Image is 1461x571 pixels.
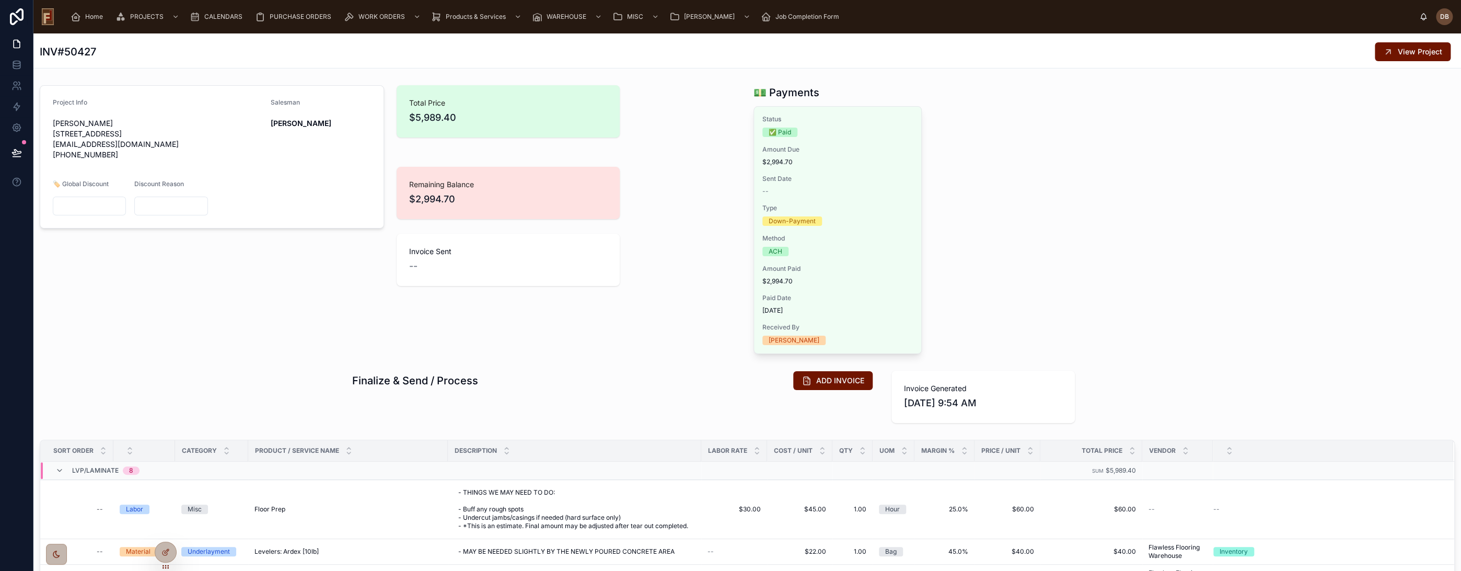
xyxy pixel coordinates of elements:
span: - THINGS WE MAY NEED TO DO: - Buff any rough spots - Undercut jambs/casings if needed (hard surfa... [458,488,691,530]
span: Levelers: Ardex [10lb] [254,547,319,556]
a: MISC [609,7,664,26]
a: [PERSON_NAME] [666,7,756,26]
small: Sum [1092,468,1104,474]
div: Labor [126,505,143,514]
img: App logo [42,8,54,25]
span: $40.00 [981,547,1034,556]
div: -- [97,547,103,556]
span: Sent Date [762,175,913,183]
div: Material [126,547,150,556]
span: Salesman [271,98,300,106]
span: Invoice Generated [904,383,1062,394]
span: 🏷️ Global Discount [53,180,109,188]
span: MISC [627,13,643,21]
div: Inventory [1220,547,1248,556]
span: Price / Unit [981,447,1021,455]
span: $60.00 [981,505,1034,513]
span: -- [708,547,714,556]
span: Flawless Flooring Warehouse [1149,543,1207,560]
span: Category [182,447,217,455]
a: Products & Services [428,7,527,26]
span: 25.0% [921,505,968,513]
span: Margin % [921,447,955,455]
span: Discount Reason [134,180,184,188]
span: Products & Services [446,13,506,21]
span: Home [85,13,103,21]
button: ADD INVOICE [793,371,873,390]
div: Misc [188,505,202,514]
h1: Finalize & Send / Process [352,373,478,388]
strong: [PERSON_NAME] [271,119,331,128]
div: Down-Payment [769,216,816,226]
span: Amount Paid [762,265,913,273]
div: -- [97,505,103,513]
span: [PERSON_NAME] [STREET_ADDRESS] [EMAIL_ADDRESS][DOMAIN_NAME] [PHONE_NUMBER] [53,118,262,160]
h1: 💵 Payments [753,85,819,100]
a: PROJECTS [112,7,184,26]
button: View Project [1375,42,1451,61]
span: DB [1440,13,1449,21]
a: WAREHOUSE [529,7,607,26]
a: PURCHASE ORDERS [252,7,339,26]
span: $2,994.70 [762,158,913,166]
span: ADD INVOICE [816,375,864,386]
span: Type [762,204,913,212]
span: Sort Order [53,447,94,455]
span: -- [762,187,769,196]
span: $5,989.40 [1106,466,1136,474]
span: 45.0% [921,547,968,556]
span: $2,994.70 [409,192,607,207]
span: Vendor [1149,447,1176,455]
span: UOM [879,447,895,455]
div: Hour [885,505,900,514]
span: Project Info [53,98,87,106]
div: ACH [769,247,782,256]
span: [PERSON_NAME] [684,13,735,21]
span: WAREHOUSE [547,13,586,21]
div: [PERSON_NAME] [769,336,819,345]
span: -- [1213,505,1220,513]
span: Total Price [1082,447,1122,455]
a: CALENDARS [187,7,250,26]
span: Description [455,447,497,455]
span: Amount Due [762,145,913,154]
h1: INV#50427 [40,44,96,59]
a: Home [67,7,110,26]
span: Product / Service Name [255,447,339,455]
span: $40.00 [1047,547,1136,556]
div: Underlayment [188,547,230,556]
div: 8 [129,466,133,475]
a: Job Completion Form [758,7,847,26]
span: $45.00 [773,505,826,513]
span: $30.00 [708,505,761,513]
span: Total Price [409,98,607,108]
span: Method [762,234,913,243]
span: Remaining Balance [409,179,607,190]
span: Job Completion Form [775,13,839,21]
div: Bag [885,547,897,556]
span: $60.00 [1047,505,1136,513]
span: $22.00 [773,547,826,556]
span: Labor Rate [708,447,747,455]
span: -- [1149,505,1155,513]
span: $5,989.40 [409,110,607,125]
div: ✅ Paid [769,128,791,137]
span: CALENDARS [204,13,242,21]
span: Invoice Sent [409,246,607,257]
a: WORK ORDERS [341,7,426,26]
span: Floor Prep [254,505,285,513]
div: scrollable content [62,5,1419,28]
span: - MAY BE NEEDED SLIGHTLY BY THE NEWLY POURED CONCRETE AREA [458,547,675,556]
span: 1.00 [839,505,866,513]
span: [DATE] [762,306,913,315]
span: $2,994.70 [762,277,913,285]
span: View Project [1398,47,1442,57]
span: WORK ORDERS [358,13,405,21]
span: PROJECTS [130,13,164,21]
span: Received By [762,323,913,332]
span: Qty [839,447,853,455]
span: 1.00 [839,547,866,556]
span: Cost / Unit [774,447,813,455]
span: PURCHASE ORDERS [270,13,331,21]
span: Paid Date [762,294,913,302]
